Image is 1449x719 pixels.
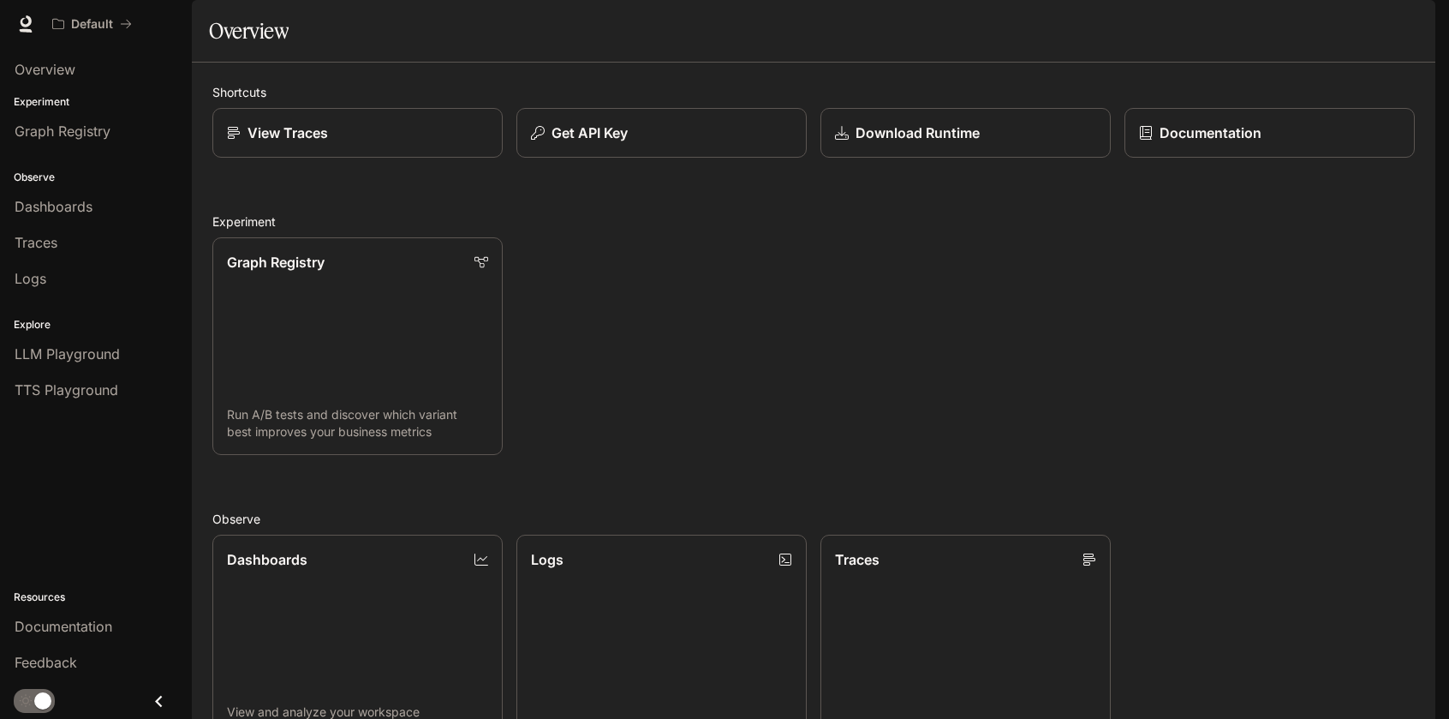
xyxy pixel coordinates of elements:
p: Default [71,17,113,32]
h2: Observe [212,510,1415,528]
p: Get API Key [552,123,628,143]
p: Dashboards [227,549,307,570]
button: All workspaces [45,7,140,41]
p: Logs [531,549,563,570]
button: Get API Key [516,108,807,158]
h2: Experiment [212,213,1415,231]
a: Documentation [1124,108,1415,158]
p: Traces [835,549,880,570]
p: View Traces [247,123,328,143]
h1: Overview [209,14,289,48]
a: Graph RegistryRun A/B tests and discover which variant best improves your business metrics [212,237,503,455]
p: Download Runtime [856,123,980,143]
p: Documentation [1160,123,1261,143]
a: Download Runtime [820,108,1111,158]
a: View Traces [212,108,503,158]
h2: Shortcuts [212,83,1415,101]
p: Run A/B tests and discover which variant best improves your business metrics [227,406,488,440]
p: Graph Registry [227,252,325,273]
